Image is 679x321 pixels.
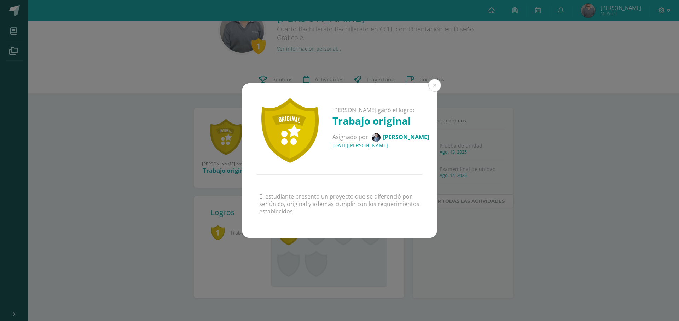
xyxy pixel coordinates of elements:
[259,193,420,215] p: El estudiante presentó un proyecto que se diferenció por ser único, original y además cumplir con...
[332,142,429,149] h4: [DATE][PERSON_NAME]
[383,133,429,141] span: [PERSON_NAME]
[332,114,429,127] h1: Trabajo original
[332,107,429,114] p: [PERSON_NAME] ganó el logro:
[428,79,441,92] button: Close (Esc)
[332,133,429,142] p: Asignado por
[372,133,381,142] img: 987822eaca6eff5259cb3e1c0c324a20.png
